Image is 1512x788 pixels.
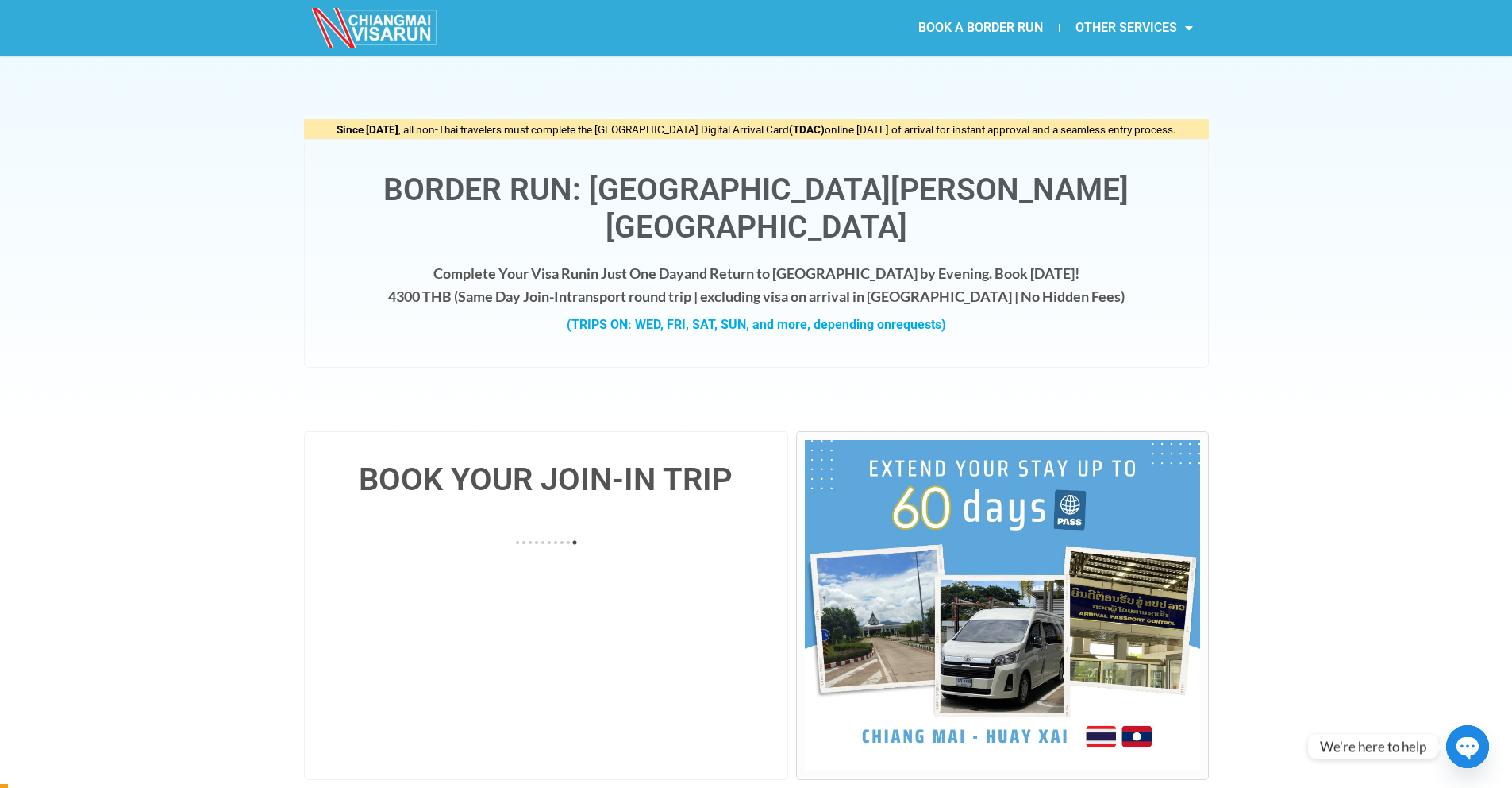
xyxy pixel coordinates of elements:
[902,10,1059,46] a: BOOK A BORDER RUN
[1060,10,1209,46] a: OTHER SERVICES
[891,317,946,332] span: requests)
[321,172,1192,246] h1: Border Run: [GEOGRAPHIC_DATA][PERSON_NAME][GEOGRAPHIC_DATA]
[321,262,1192,308] h4: Complete Your Visa Run and Return to [GEOGRAPHIC_DATA] by Evening. Book [DATE]! 4300 THB ( transp...
[321,464,772,496] h4: BOOK YOUR JOIN-IN TRIP
[789,123,825,136] strong: (TDAC)
[458,288,567,305] strong: Same Day Join-In
[756,10,1209,46] nav: Menu
[337,123,398,136] strong: Since [DATE]
[567,317,946,332] strong: (TRIPS ON: WED, FRI, SAT, SUN, and more, depending on
[587,265,684,282] span: in Just One Day
[337,123,1176,136] span: , all non-Thai travelers must complete the [GEOGRAPHIC_DATA] Digital Arrival Card online [DATE] o...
